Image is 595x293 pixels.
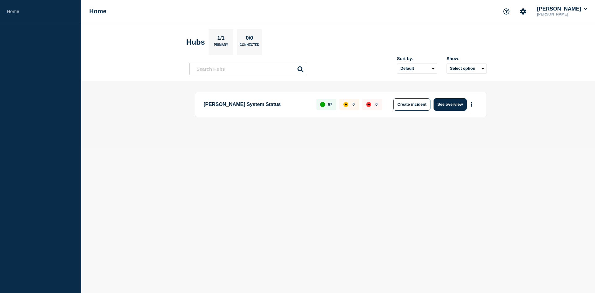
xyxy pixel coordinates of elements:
button: Support [500,5,513,18]
div: Sort by: [397,56,437,61]
button: Account settings [517,5,530,18]
div: Show: [447,56,487,61]
h2: Hubs [186,38,205,47]
div: up [320,102,325,107]
p: 67 [328,102,332,107]
p: 1/1 [215,35,227,43]
button: [PERSON_NAME] [536,6,588,12]
button: Select option [447,64,487,73]
p: [PERSON_NAME] [536,12,588,16]
input: Search Hubs [189,63,307,75]
p: 0/0 [244,35,256,43]
button: Create incident [393,98,430,111]
button: More actions [468,99,476,110]
button: See overview [434,98,466,111]
select: Sort by [397,64,437,73]
p: Connected [240,43,259,50]
p: 0 [352,102,355,107]
p: Primary [214,43,228,50]
div: affected [343,102,348,107]
p: [PERSON_NAME] System Status [204,98,309,111]
h1: Home [89,8,107,15]
div: down [366,102,371,107]
p: 0 [375,102,377,107]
